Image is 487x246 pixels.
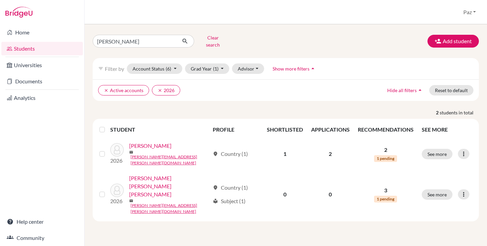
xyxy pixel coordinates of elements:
a: Students [1,42,83,55]
span: (6) [166,66,171,72]
span: Show more filters [273,66,309,72]
span: mail [129,150,133,154]
span: local_library [213,198,218,204]
p: 2026 [110,157,124,165]
a: Home [1,26,83,39]
button: Account Status(6) [127,63,182,74]
button: Grad Year(1) [185,63,230,74]
button: See more [422,189,453,200]
p: 2026 [110,197,124,205]
button: Show more filtersarrow_drop_up [267,63,322,74]
th: RECOMMENDATIONS [354,121,418,138]
span: 1 pending [374,155,397,162]
a: [PERSON_NAME][EMAIL_ADDRESS][PERSON_NAME][DOMAIN_NAME] [131,202,210,215]
button: Hide all filtersarrow_drop_up [381,85,429,95]
a: Help center [1,215,83,228]
i: arrow_drop_up [417,87,423,93]
a: [PERSON_NAME][EMAIL_ADDRESS][PERSON_NAME][DOMAIN_NAME] [131,154,210,166]
a: Documents [1,75,83,88]
img: Cabrera Morales, Giovanni Leonidas [110,184,124,197]
button: Clear search [194,32,232,50]
button: See more [422,149,453,159]
span: Filter by [105,65,124,72]
td: 2 [307,138,354,170]
button: Paz [460,6,479,19]
a: Community [1,231,83,245]
i: clear [158,88,162,93]
button: clear2026 [152,85,180,95]
input: Find student by name... [93,35,177,48]
th: SHORTLISTED [263,121,307,138]
strong: 2 [436,109,440,116]
td: 0 [263,170,307,219]
a: [PERSON_NAME] [129,142,171,150]
button: clearActive accounts [98,85,149,95]
div: Subject (1) [213,197,246,205]
div: Country (1) [213,150,248,158]
span: location_on [213,151,218,157]
th: STUDENT [110,121,209,138]
td: 1 [263,138,307,170]
span: 1 pending [374,196,397,202]
span: students in total [440,109,479,116]
th: PROFILE [209,121,263,138]
p: 2 [358,146,414,154]
td: 0 [307,170,354,219]
img: Cabrera, Claudia [110,143,124,157]
i: filter_list [98,66,103,71]
button: Add student [427,35,479,48]
a: Analytics [1,91,83,105]
a: [PERSON_NAME] [PERSON_NAME] [PERSON_NAME] [129,174,210,198]
i: clear [104,88,109,93]
i: arrow_drop_up [309,65,316,72]
a: Universities [1,58,83,72]
th: SEE MORE [418,121,476,138]
th: APPLICATIONS [307,121,354,138]
span: (1) [213,66,218,72]
span: Hide all filters [387,87,417,93]
div: Country (1) [213,184,248,192]
button: Reset to default [429,85,473,95]
span: mail [129,199,133,203]
img: Bridge-U [5,7,32,18]
button: Advisor [232,63,264,74]
p: 3 [358,186,414,194]
span: location_on [213,185,218,190]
